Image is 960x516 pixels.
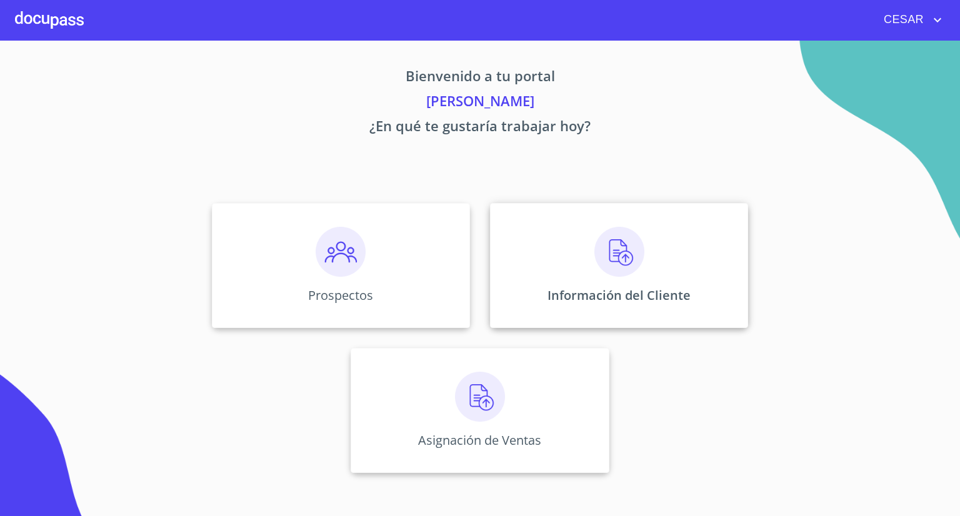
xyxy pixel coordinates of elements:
[418,432,541,449] p: Asignación de Ventas
[874,10,930,30] span: CESAR
[547,287,691,304] p: Información del Cliente
[455,372,505,422] img: carga.png
[308,287,373,304] p: Prospectos
[316,227,366,277] img: prospectos.png
[95,91,865,116] p: [PERSON_NAME]
[594,227,644,277] img: carga.png
[874,10,945,30] button: account of current user
[95,116,865,141] p: ¿En qué te gustaría trabajar hoy?
[95,66,865,91] p: Bienvenido a tu portal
